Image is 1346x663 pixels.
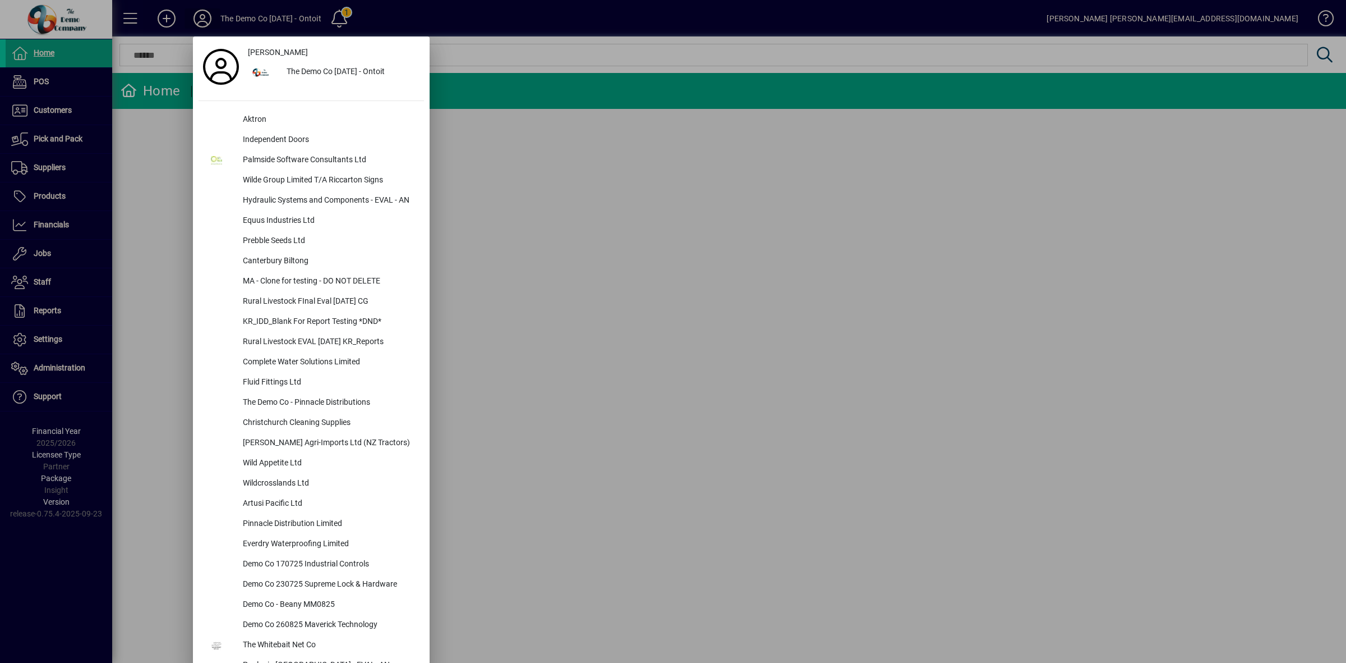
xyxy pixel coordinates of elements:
span: [PERSON_NAME] [248,47,308,58]
div: Prebble Seeds Ltd [234,231,424,252]
button: The Demo Co - Pinnacle Distributions [199,393,424,413]
button: Canterbury Biltong [199,252,424,272]
div: Christchurch Cleaning Supplies [234,413,424,433]
button: Rural Livestock FInal Eval [DATE] CG [199,292,424,312]
div: KR_IDD_Blank For Report Testing *DND* [234,312,424,332]
button: Demo Co 260825 Maverick Technology [199,615,424,635]
button: Rural Livestock EVAL [DATE] KR_Reports [199,332,424,353]
button: Palmside Software Consultants Ltd [199,150,424,171]
button: Prebble Seeds Ltd [199,231,424,252]
button: Pinnacle Distribution Limited [199,514,424,534]
button: [PERSON_NAME] Agri-Imports Ltd (NZ Tractors) [199,433,424,454]
div: Wild Appetite Ltd [234,454,424,474]
button: Artusi Pacific Ltd [199,494,424,514]
div: Palmside Software Consultants Ltd [234,150,424,171]
button: Equus Industries Ltd [199,211,424,231]
button: Wildcrosslands Ltd [199,474,424,494]
div: Everdry Waterproofing Limited [234,534,424,555]
div: The Whitebait Net Co [234,635,424,656]
div: Wildcrosslands Ltd [234,474,424,494]
button: Everdry Waterproofing Limited [199,534,424,555]
button: Independent Doors [199,130,424,150]
button: The Whitebait Net Co [199,635,424,656]
button: Christchurch Cleaning Supplies [199,413,424,433]
div: Equus Industries Ltd [234,211,424,231]
button: Fluid Fittings Ltd [199,373,424,393]
div: Pinnacle Distribution Limited [234,514,424,534]
div: Aktron [234,110,424,130]
div: Rural Livestock FInal Eval [DATE] CG [234,292,424,312]
div: Rural Livestock EVAL [DATE] KR_Reports [234,332,424,353]
div: MA - Clone for testing - DO NOT DELETE [234,272,424,292]
div: Demo Co - Beany MM0825 [234,595,424,615]
div: Complete Water Solutions Limited [234,353,424,373]
div: Demo Co 230725 Supreme Lock & Hardware [234,575,424,595]
a: [PERSON_NAME] [243,42,424,62]
button: Complete Water Solutions Limited [199,353,424,373]
div: The Demo Co [DATE] - Ontoit [278,62,424,83]
div: Artusi Pacific Ltd [234,494,424,514]
div: Demo Co 260825 Maverick Technology [234,615,424,635]
a: Profile [199,57,243,77]
div: [PERSON_NAME] Agri-Imports Ltd (NZ Tractors) [234,433,424,454]
button: Wild Appetite Ltd [199,454,424,474]
button: The Demo Co [DATE] - Ontoit [243,62,424,83]
button: Demo Co 230725 Supreme Lock & Hardware [199,575,424,595]
div: Hydraulic Systems and Components - EVAL - AN [234,191,424,211]
div: Independent Doors [234,130,424,150]
button: Wilde Group Limited T/A Riccarton Signs [199,171,424,191]
button: Demo Co 170725 Industrial Controls [199,555,424,575]
button: Aktron [199,110,424,130]
div: Canterbury Biltong [234,252,424,272]
button: Demo Co - Beany MM0825 [199,595,424,615]
div: Fluid Fittings Ltd [234,373,424,393]
button: MA - Clone for testing - DO NOT DELETE [199,272,424,292]
div: The Demo Co - Pinnacle Distributions [234,393,424,413]
div: Wilde Group Limited T/A Riccarton Signs [234,171,424,191]
div: Demo Co 170725 Industrial Controls [234,555,424,575]
button: KR_IDD_Blank For Report Testing *DND* [199,312,424,332]
button: Hydraulic Systems and Components - EVAL - AN [199,191,424,211]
